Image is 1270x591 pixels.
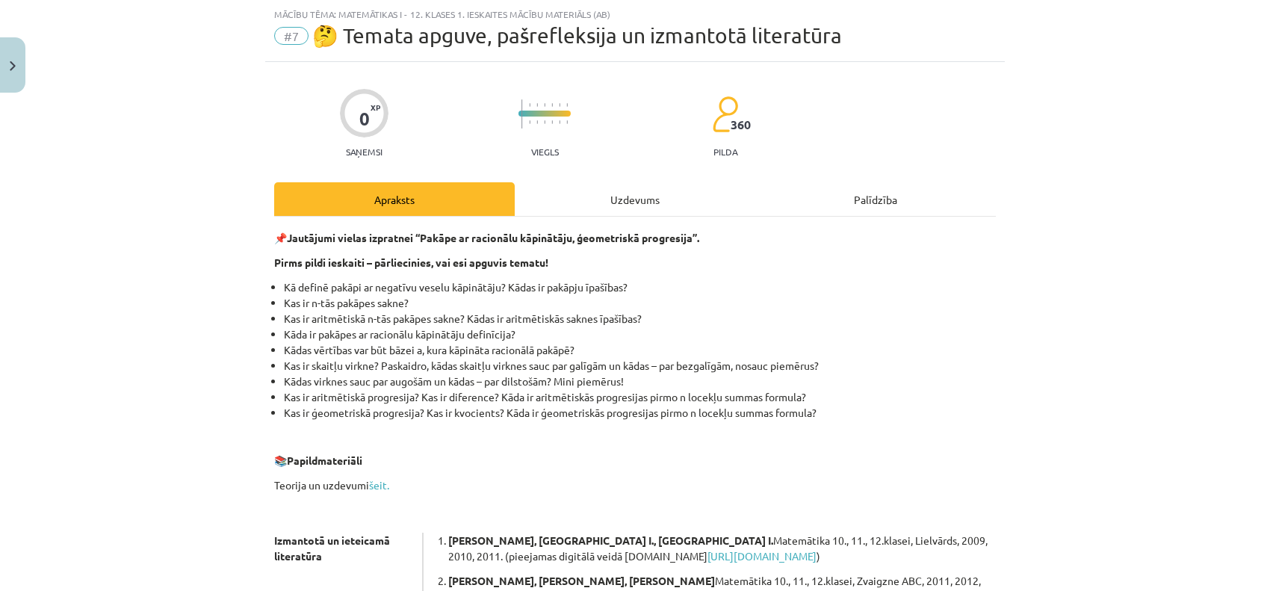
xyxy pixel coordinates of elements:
p: 📌 [274,230,996,246]
img: students-c634bb4e5e11cddfef0936a35e636f08e4e9abd3cc4e673bd6f9a4125e45ecb1.svg [712,96,738,133]
span: 🤔 Temata apguve, pašrefleksija un izmantotā literatūra [312,23,842,48]
b: Papildmateriāli [287,454,362,467]
img: icon-long-line-d9ea69661e0d244f92f715978eff75569469978d946b2353a9bb055b3ed8787d.svg [521,99,523,129]
a: šeit. [369,478,389,492]
span: XP [371,103,380,111]
a: [URL][DOMAIN_NAME] [707,549,817,563]
img: icon-short-line-57e1e144782c952c97e751825c79c345078a6d821885a25fce030b3d8c18986b.svg [566,103,568,107]
p: 📚 [274,453,996,468]
li: Kāda ir pakāpes ar racionālu kāpinātāju definīcija? [284,327,996,342]
img: icon-short-line-57e1e144782c952c97e751825c79c345078a6d821885a25fce030b3d8c18986b.svg [559,103,560,107]
div: Apraksts [274,182,515,216]
img: icon-short-line-57e1e144782c952c97e751825c79c345078a6d821885a25fce030b3d8c18986b.svg [544,103,545,107]
li: Kas ir skaitļu virkne? Paskaidro, kādas skaitļu virknes sauc par galīgām un kādas – par bezgalīgā... [284,358,996,374]
span: 360 [731,118,751,131]
p: Saņemsi [340,146,388,157]
img: icon-short-line-57e1e144782c952c97e751825c79c345078a6d821885a25fce030b3d8c18986b.svg [551,103,553,107]
p: Teorija un uzdevumi [274,477,996,493]
p: pilda [713,146,737,157]
strong: Izmantotā un ieteicamā literatūra [274,533,390,563]
div: Palīdzība [755,182,996,216]
img: icon-short-line-57e1e144782c952c97e751825c79c345078a6d821885a25fce030b3d8c18986b.svg [551,120,553,124]
li: Kas ir aritmētiskā n-tās pakāpes sakne? Kādas ir aritmētiskās saknes īpašības? [284,311,996,327]
div: Uzdevums [515,182,755,216]
div: 0 [359,108,370,129]
div: Mācību tēma: Matemātikas i - 12. klases 1. ieskaites mācību materiāls (ab) [274,9,996,19]
img: icon-short-line-57e1e144782c952c97e751825c79c345078a6d821885a25fce030b3d8c18986b.svg [529,120,530,124]
li: Kādas virknes sauc par augošām un kādas – par dilstošām? Mini piemērus! [284,374,996,389]
p: Matemātika 10., 11., 12.klasei, Lielvārds, 2009, 2010, 2011. (pieejamas digitālā veidā [DOMAIN_NA... [448,533,996,564]
p: Viegls [531,146,559,157]
b: Jautājumi vielas izpratnei “Pakāpe ar racionālu kāpinātāju, ģeometriskā progresija”. [287,231,699,244]
img: icon-short-line-57e1e144782c952c97e751825c79c345078a6d821885a25fce030b3d8c18986b.svg [559,120,560,124]
li: Kādas vērtības var būt bāzei a, kura kāpināta racionālā pakāpē? [284,342,996,358]
span: #7 [274,27,309,45]
img: icon-short-line-57e1e144782c952c97e751825c79c345078a6d821885a25fce030b3d8c18986b.svg [566,120,568,124]
li: Kā definē pakāpi ar negatīvu veselu kāpinātāju? Kādas ir pakāpju īpašības? [284,279,996,295]
img: icon-short-line-57e1e144782c952c97e751825c79c345078a6d821885a25fce030b3d8c18986b.svg [529,103,530,107]
li: Kas ir n-tās pakāpes sakne? [284,295,996,311]
b: [PERSON_NAME], [PERSON_NAME], [PERSON_NAME] [448,574,715,587]
img: icon-short-line-57e1e144782c952c97e751825c79c345078a6d821885a25fce030b3d8c18986b.svg [536,103,538,107]
b: Pirms pildi ieskaiti – pārliecinies, vai esi apguvis tematu! [274,256,548,269]
li: Kas ir ģeometriskā progresija? Kas ir kvocients? Kāda ir ģeometriskās progresijas pirmo n locekļu... [284,405,996,421]
img: icon-short-line-57e1e144782c952c97e751825c79c345078a6d821885a25fce030b3d8c18986b.svg [544,120,545,124]
b: [PERSON_NAME], [GEOGRAPHIC_DATA] I., [GEOGRAPHIC_DATA] I. [448,533,773,547]
li: Kas ir aritmētiskā progresija? Kas ir diference? Kāda ir aritmētiskās progresijas pirmo n locekļu... [284,389,996,405]
img: icon-short-line-57e1e144782c952c97e751825c79c345078a6d821885a25fce030b3d8c18986b.svg [536,120,538,124]
img: icon-close-lesson-0947bae3869378f0d4975bcd49f059093ad1ed9edebbc8119c70593378902aed.svg [10,61,16,71]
